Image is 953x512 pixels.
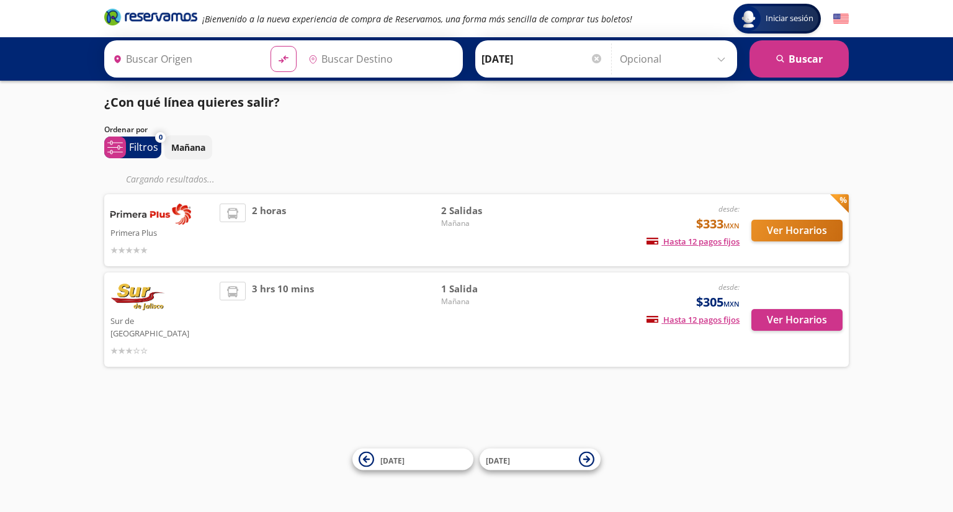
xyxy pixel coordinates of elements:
[723,221,740,230] small: MXN
[171,141,205,154] p: Mañana
[441,218,528,229] span: Mañana
[129,140,158,155] p: Filtros
[303,43,456,74] input: Buscar Destino
[647,236,740,247] span: Hasta 12 pagos fijos
[380,455,405,465] span: [DATE]
[749,40,849,78] button: Buscar
[110,282,166,313] img: Sur de Jalisco
[833,11,849,27] button: English
[441,296,528,307] span: Mañana
[104,7,197,26] i: Brand Logo
[252,204,286,257] span: 2 horas
[110,204,191,225] img: Primera Plus
[751,309,843,331] button: Ver Horarios
[164,135,212,159] button: Mañana
[480,449,601,470] button: [DATE]
[352,449,473,470] button: [DATE]
[718,282,740,292] em: desde:
[159,132,163,143] span: 0
[751,220,843,241] button: Ver Horarios
[620,43,731,74] input: Opcional
[108,43,261,74] input: Buscar Origen
[104,7,197,30] a: Brand Logo
[110,313,213,339] p: Sur de [GEOGRAPHIC_DATA]
[761,12,818,25] span: Iniciar sesión
[441,204,528,218] span: 2 Salidas
[696,215,740,233] span: $333
[110,225,213,240] p: Primera Plus
[202,13,632,25] em: ¡Bienvenido a la nueva experiencia de compra de Reservamos, una forma más sencilla de comprar tus...
[481,43,603,74] input: Elegir Fecha
[647,314,740,325] span: Hasta 12 pagos fijos
[718,204,740,214] em: desde:
[723,299,740,308] small: MXN
[126,173,215,185] em: Cargando resultados ...
[252,282,314,357] span: 3 hrs 10 mins
[441,282,528,296] span: 1 Salida
[104,137,161,158] button: 0Filtros
[696,293,740,312] span: $305
[104,124,148,135] p: Ordenar por
[486,455,510,465] span: [DATE]
[104,93,280,112] p: ¿Con qué línea quieres salir?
